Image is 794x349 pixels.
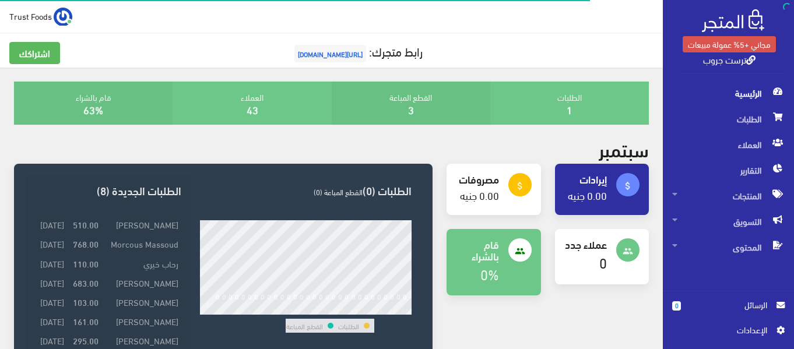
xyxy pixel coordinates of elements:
div: الطلبات [490,82,649,125]
strong: 768.00 [73,237,99,250]
a: 0 [599,249,607,274]
span: القطع المباعة (0) [314,185,363,199]
div: 6 [248,306,252,315]
td: [DATE] [35,253,67,273]
i: people [623,246,633,256]
a: 3 [408,100,414,119]
div: 14 [298,306,306,315]
div: 8 [261,306,265,315]
td: [DATE] [35,292,67,312]
a: العملاء [663,132,794,157]
strong: 683.00 [73,276,99,289]
td: رحاب خيري [101,253,181,273]
a: 0 الرسائل [672,298,785,323]
div: 12 [285,306,293,315]
span: 0 [672,301,681,311]
a: 1 [567,100,572,119]
a: التقارير [663,157,794,183]
strong: 161.00 [73,315,99,327]
strong: 103.00 [73,295,99,308]
span: [URL][DOMAIN_NAME] [294,45,366,62]
td: [DATE] [35,312,67,331]
td: [PERSON_NAME] [101,273,181,292]
div: قام بالشراء [14,82,173,125]
span: الرسائل [690,298,767,311]
strong: 510.00 [73,218,99,231]
span: الطلبات [672,106,785,132]
img: . [702,9,764,32]
a: مجاني +5% عمولة مبيعات [683,36,776,52]
h4: مصروفات [456,173,498,185]
a: الطلبات [663,106,794,132]
a: اﻹعدادات [672,323,785,342]
div: 26 [375,306,384,315]
div: 20 [336,306,345,315]
div: 24 [363,306,371,315]
div: 4 [235,306,239,315]
td: [DATE] [35,273,67,292]
div: 16 [311,306,319,315]
span: الرئيسية [672,80,785,106]
h3: الطلبات الجديدة (8) [35,185,181,196]
div: 18 [324,306,332,315]
span: Trust Foods [9,9,52,23]
td: [PERSON_NAME] [101,292,181,312]
span: العملاء [672,132,785,157]
strong: 295.00 [73,334,99,347]
div: العملاء [173,82,331,125]
span: التسويق [672,209,785,234]
span: التقارير [672,157,785,183]
div: القطع المباعة [332,82,490,125]
span: المنتجات [672,183,785,209]
a: المنتجات [663,183,794,209]
td: القطع المباعة [286,319,324,333]
td: Morcous Massoud [101,234,181,253]
a: اشتراكك [9,42,60,64]
a: 0.00 جنيه [568,185,607,205]
div: 28 [388,306,396,315]
span: اﻹعدادات [681,323,767,336]
a: 0% [480,261,499,286]
div: 2 [222,306,226,315]
i: attach_money [515,181,525,191]
a: المحتوى [663,234,794,260]
span: المحتوى [672,234,785,260]
td: [PERSON_NAME] [101,215,181,234]
h2: سبتمبر [599,139,649,159]
a: رابط متجرك:[URL][DOMAIN_NAME] [291,40,423,62]
a: ترست جروب [703,51,756,68]
div: 30 [401,306,409,315]
h3: الطلبات (0) [200,185,412,196]
a: ... Trust Foods [9,7,72,26]
i: people [515,246,525,256]
i: attach_money [623,181,633,191]
strong: 110.00 [73,257,99,270]
div: 10 [272,306,280,315]
img: ... [54,8,72,26]
td: الطلبات [338,319,360,333]
div: 22 [350,306,358,315]
td: [DATE] [35,215,67,234]
h4: قام بالشراء [456,238,498,262]
td: [PERSON_NAME] [101,312,181,331]
a: 43 [247,100,258,119]
td: [DATE] [35,234,67,253]
a: 0.00 جنيه [460,185,499,205]
a: 63% [83,100,103,119]
h4: إيرادات [564,173,607,185]
a: الرئيسية [663,80,794,106]
h4: عملاء جدد [564,238,607,250]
